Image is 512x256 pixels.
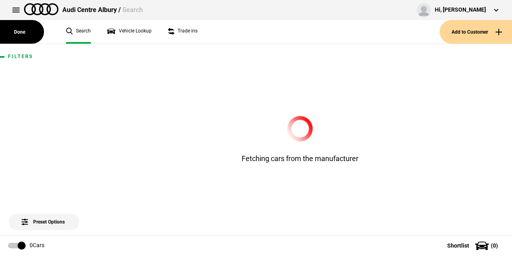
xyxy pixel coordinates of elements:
[23,209,65,225] span: Preset Options
[122,6,143,14] span: Search
[435,236,512,256] button: Shortlist(0)
[435,6,486,14] div: Hi, [PERSON_NAME]
[491,243,498,248] span: ( 0 )
[107,20,152,44] a: Vehicle Lookup
[24,3,58,15] img: audi.png
[62,6,143,14] div: Audi Centre Albury /
[30,242,44,250] div: 0 Cars
[200,116,400,163] div: Fetching cars from the manufacturer
[168,20,198,44] a: Trade ins
[8,54,80,59] h1: Filters
[440,20,512,44] button: Add to Customer
[66,20,91,44] a: Search
[447,243,469,248] span: Shortlist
